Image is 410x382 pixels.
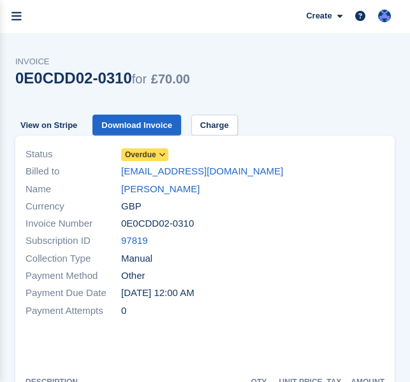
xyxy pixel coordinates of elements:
div: 0E0CDD02-0310 [15,69,190,87]
span: Manual [121,251,152,266]
a: Overdue [121,147,168,162]
time: 2025-08-15 23:00:00 UTC [121,286,194,301]
a: Charge [191,115,238,136]
a: View on Stripe [15,115,82,136]
a: 97819 [121,234,148,248]
span: 0 [121,304,126,318]
span: for [132,72,147,86]
span: GBP [121,199,142,214]
span: Payment Attempts [26,304,121,318]
span: £70.00 [151,72,190,86]
a: [PERSON_NAME] [121,182,200,197]
span: Invoice Number [26,216,121,231]
span: Collection Type [26,251,121,266]
img: Matthew Keenan [378,10,391,22]
span: Billed to [26,164,121,179]
span: Payment Due Date [26,286,121,301]
span: Invoice [15,55,190,68]
span: Name [26,182,121,197]
span: Subscription ID [26,234,121,248]
span: Overdue [125,149,156,160]
span: Payment Method [26,269,121,283]
a: [EMAIL_ADDRESS][DOMAIN_NAME] [121,164,283,179]
span: Status [26,147,121,162]
span: Currency [26,199,121,214]
a: Download Invoice [92,115,181,136]
span: 0E0CDD02-0310 [121,216,194,231]
span: Other [121,269,145,283]
span: Create [306,10,332,22]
